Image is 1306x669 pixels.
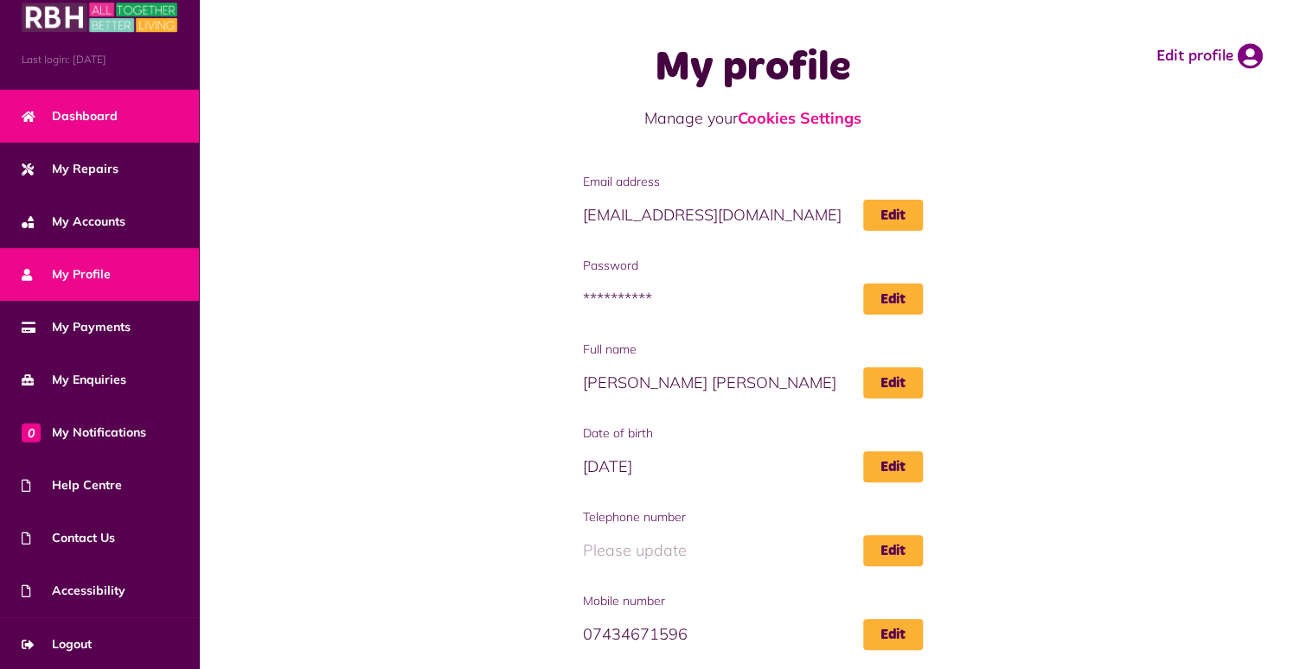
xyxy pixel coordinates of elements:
[22,107,118,125] span: Dashboard
[582,535,922,566] span: Please update
[738,108,861,128] a: Cookies Settings
[22,424,146,442] span: My Notifications
[863,451,923,482] a: Edit
[493,43,1012,93] h1: My profile
[22,52,177,67] span: Last login: [DATE]
[582,619,922,650] span: 07434671596
[582,367,922,398] span: [PERSON_NAME] [PERSON_NAME]
[582,173,922,191] span: Email address
[22,160,118,178] span: My Repairs
[582,424,922,443] span: Date of birth
[22,529,115,547] span: Contact Us
[582,257,922,275] span: Password
[582,200,922,231] span: [EMAIL_ADDRESS][DOMAIN_NAME]
[582,592,922,610] span: Mobile number
[22,371,126,389] span: My Enquiries
[22,423,41,442] span: 0
[1156,43,1263,69] a: Edit profile
[493,106,1012,130] p: Manage your
[582,451,922,482] span: [DATE]
[582,508,922,526] span: Telephone number
[863,367,923,398] a: Edit
[22,476,122,494] span: Help Centre
[22,582,125,600] span: Accessibility
[863,619,923,650] a: Edit
[22,213,125,231] span: My Accounts
[22,635,92,653] span: Logout
[22,318,131,336] span: My Payments
[863,284,923,315] a: Edit
[863,200,923,231] a: Edit
[582,341,922,359] span: Full name
[22,265,111,284] span: My Profile
[863,535,923,566] a: Edit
